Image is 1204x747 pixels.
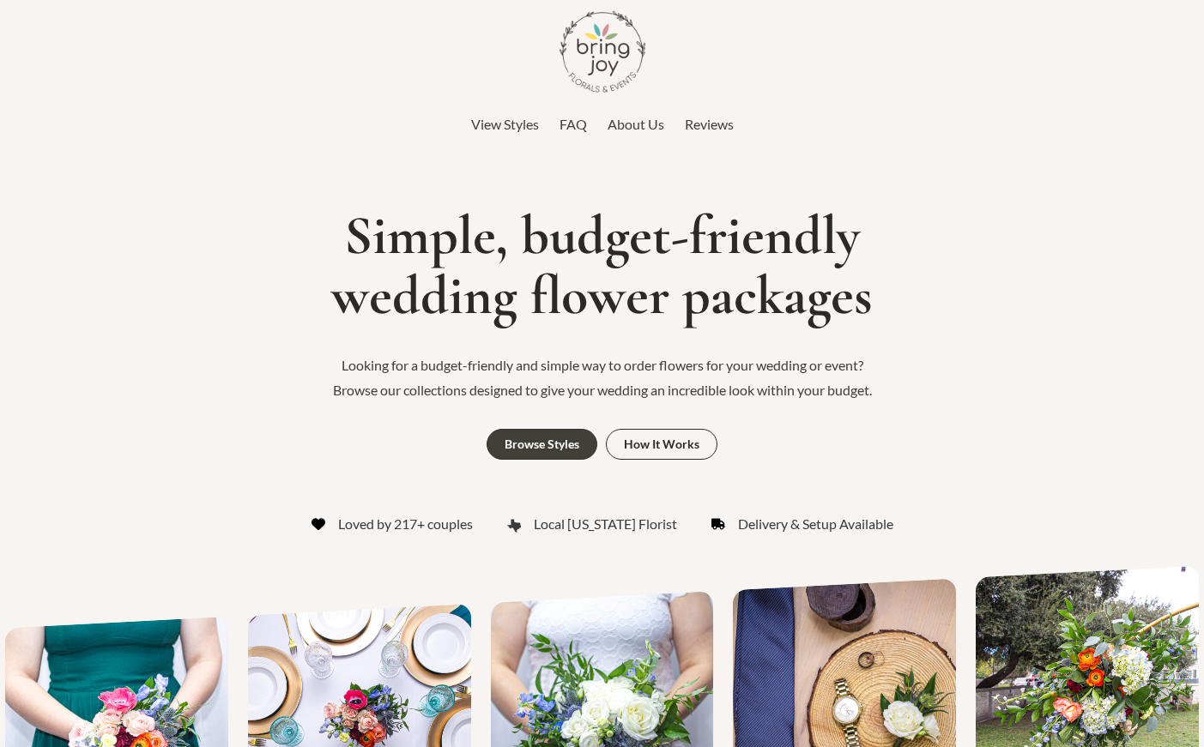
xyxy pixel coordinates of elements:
span: Local [US_STATE] Florist [534,511,677,537]
span: Loved by 217+ couples [338,511,473,537]
div: How It Works [624,438,699,450]
span: About Us [608,116,664,132]
span: Reviews [685,116,734,132]
a: Browse Styles [487,429,597,460]
a: About Us [608,111,664,137]
h1: Simple, budget-friendly wedding flower packages [9,206,1195,327]
nav: Top Header Menu [88,111,1117,137]
span: View Styles [471,116,539,132]
span: Delivery & Setup Available [738,511,893,537]
a: View Styles [471,111,539,137]
a: Reviews [685,111,734,137]
p: Looking for a budget-friendly and simple way to order flowers for your wedding or event? Browse o... [319,352,886,403]
div: Browse Styles [505,438,579,450]
a: How It Works [606,429,717,460]
a: FAQ [560,111,587,137]
span: FAQ [560,116,587,132]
